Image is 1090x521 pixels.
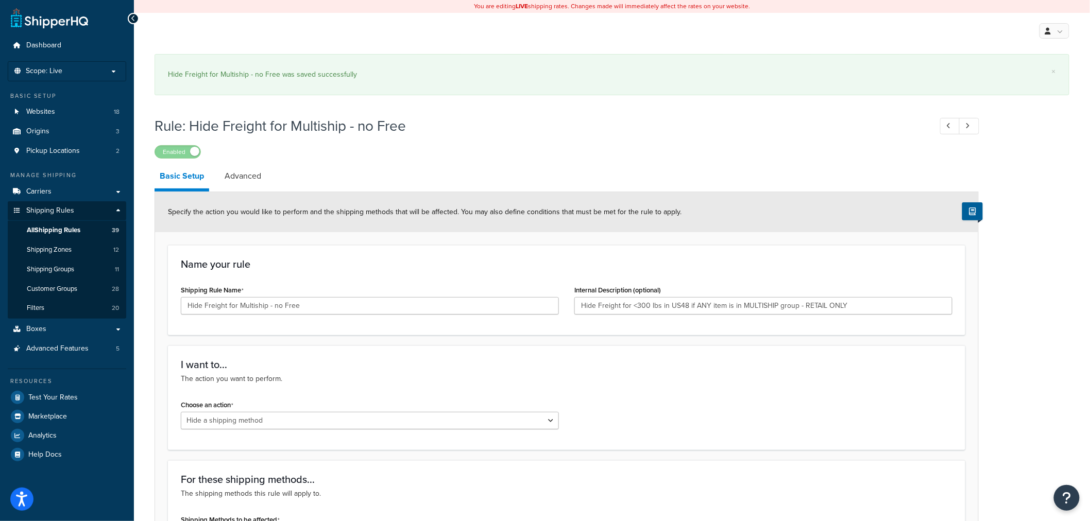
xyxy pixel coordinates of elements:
[516,2,528,11] b: LIVE
[8,339,126,358] li: Advanced Features
[8,388,126,407] a: Test Your Rates
[8,407,126,426] a: Marketplace
[8,221,126,240] a: AllShipping Rules39
[8,299,126,318] a: Filters20
[26,187,52,196] span: Carriers
[112,304,119,312] span: 20
[1054,485,1080,511] button: Open Resource Center
[181,488,952,499] p: The shipping methods this rule will apply to.
[27,285,77,293] span: Customer Groups
[27,246,72,254] span: Shipping Zones
[168,67,1056,82] div: Hide Freight for Multiship - no Free was saved successfully
[155,116,921,136] h1: Rule: Hide Freight for Multiship - no Free
[8,299,126,318] li: Filters
[940,118,960,135] a: Previous Record
[116,147,120,155] span: 2
[26,67,62,76] span: Scope: Live
[26,41,61,50] span: Dashboard
[219,164,266,188] a: Advanced
[8,320,126,339] a: Boxes
[8,240,126,259] a: Shipping Zones12
[181,474,952,485] h3: For these shipping methods...
[8,122,126,141] a: Origins3
[27,226,80,235] span: All Shipping Rules
[8,201,126,319] li: Shipping Rules
[8,36,126,55] a: Dashboard
[114,108,120,116] span: 18
[8,280,126,299] li: Customer Groups
[574,286,661,294] label: Internal Description (optional)
[28,412,67,421] span: Marketplace
[115,265,119,274] span: 11
[181,401,233,409] label: Choose an action
[26,206,74,215] span: Shipping Rules
[8,142,126,161] li: Pickup Locations
[8,142,126,161] a: Pickup Locations2
[28,431,57,440] span: Analytics
[8,171,126,180] div: Manage Shipping
[181,286,244,294] label: Shipping Rule Name
[181,373,952,385] p: The action you want to perform.
[168,206,682,217] span: Specify the action you would like to perform and the shipping methods that will be affected. You ...
[26,344,89,353] span: Advanced Features
[959,118,979,135] a: Next Record
[26,147,80,155] span: Pickup Locations
[26,108,55,116] span: Websites
[155,164,209,192] a: Basic Setup
[8,92,126,100] div: Basic Setup
[181,258,952,270] h3: Name your rule
[8,445,126,464] a: Help Docs
[28,393,78,402] span: Test Your Rates
[8,260,126,279] li: Shipping Groups
[8,426,126,445] a: Analytics
[1052,67,1056,76] a: ×
[27,304,44,312] span: Filters
[8,102,126,121] li: Websites
[8,240,126,259] li: Shipping Zones
[8,260,126,279] a: Shipping Groups11
[113,246,119,254] span: 12
[116,344,120,353] span: 5
[28,450,62,459] span: Help Docs
[8,102,126,121] a: Websites18
[27,265,74,274] span: Shipping Groups
[112,226,119,235] span: 39
[8,122,126,141] li: Origins
[26,127,49,136] span: Origins
[181,359,952,370] h3: I want to...
[8,339,126,358] a: Advanced Features5
[112,285,119,293] span: 28
[8,280,126,299] a: Customer Groups28
[116,127,120,136] span: 3
[26,325,46,334] span: Boxes
[8,201,126,220] a: Shipping Rules
[8,377,126,386] div: Resources
[8,182,126,201] a: Carriers
[962,202,983,220] button: Show Help Docs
